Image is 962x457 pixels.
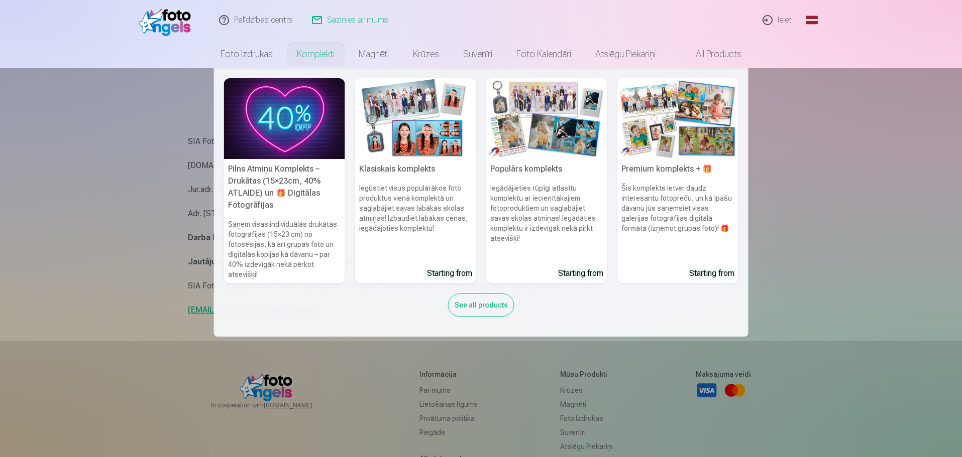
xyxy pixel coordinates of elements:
h5: Pilns Atmiņu Komplekts – Drukātas (15×23cm, 40% ATLAIDE) un 🎁 Digitālas Fotogrāfijas [224,159,345,215]
div: See all products [448,293,514,317]
a: Pilns Atmiņu Komplekts – Drukātas (15×23cm, 40% ATLAIDE) un 🎁 Digitālas Fotogrāfijas Pilns Atmiņu... [224,78,345,283]
img: Premium komplekts + 🎁 [617,78,738,159]
div: Starting from [558,267,603,279]
h6: Iegādājieties rūpīgi atlasītu komplektu ar iecienītākajiem fotoproduktiem un saglabājiet savas sk... [486,179,607,263]
h5: Premium komplekts + 🎁 [617,159,738,179]
img: Pilns Atmiņu Komplekts – Drukātas (15×23cm, 40% ATLAIDE) un 🎁 Digitālas Fotogrāfijas [224,78,345,159]
a: Suvenīri [451,40,504,68]
img: Populārs komplekts [486,78,607,159]
a: Foto izdrukas [208,40,285,68]
a: Klasiskais komplektsKlasiskais komplektsIegūstiet visus populārākos foto produktus vienā komplekt... [355,78,476,283]
h6: Iegūstiet visus populārākos foto produktus vienā komplektā un saglabājiet savas labākās skolas at... [355,179,476,263]
h5: Klasiskais komplekts [355,159,476,179]
img: /fa1 [139,4,196,36]
a: Atslēgu piekariņi [583,40,668,68]
h5: Populārs komplekts [486,159,607,179]
a: See all products [448,299,514,310]
a: All products [668,40,754,68]
img: Klasiskais komplekts [355,78,476,159]
a: Premium komplekts + 🎁 Premium komplekts + 🎁Šis komplekts ietver daudz interesantu fotopreču, un k... [617,78,738,283]
a: Krūzes [401,40,451,68]
a: Foto kalendāri [504,40,583,68]
a: Magnēti [347,40,401,68]
a: Populārs komplektsPopulārs komplektsIegādājieties rūpīgi atlasītu komplektu ar iecienītākajiem fo... [486,78,607,283]
h6: Šis komplekts ietver daudz interesantu fotopreču, un kā īpašu dāvanu jūs saņemsiet visas galerija... [617,179,738,263]
div: Starting from [689,267,734,279]
a: Komplekti [285,40,347,68]
div: Starting from [427,267,472,279]
h6: Saņem visas individuālās drukātās fotogrāfijas (15×23 cm) no fotosesijas, kā arī grupas foto un d... [224,215,345,283]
